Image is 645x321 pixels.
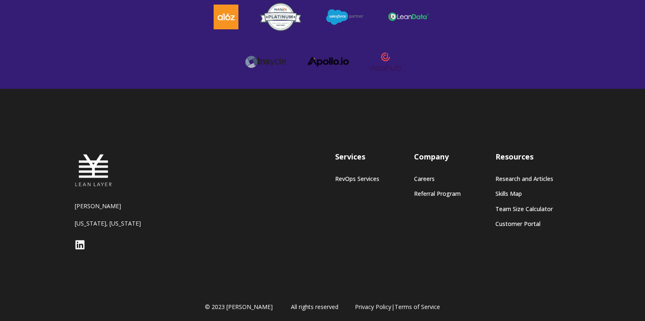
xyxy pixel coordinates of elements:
img: Insycle [245,53,286,70]
img: Lean Layer [75,152,112,189]
a: RevOps Services [335,175,379,182]
span: All rights reserved [291,303,338,311]
h3: Services [335,152,379,162]
img: apollo logo [307,57,349,67]
p: [US_STATE], [US_STATE] [75,219,178,227]
a: Careers [414,175,461,182]
a: Terms of Service [395,303,440,311]
a: Referral Program [414,190,461,197]
a: Privacy Policy [355,303,391,311]
img: leandata-logo [388,12,430,22]
p: [PERSON_NAME] [75,202,178,210]
img: a16z [214,5,238,29]
h3: Company [414,152,461,162]
img: HubSpot-Platinum-Partner-Badge copy [260,2,301,32]
span: | [355,303,440,311]
a: Skills Map [495,190,553,197]
img: dealhub-logo [369,45,402,78]
span: © 2023 [PERSON_NAME] [205,303,273,311]
a: Customer Portal [495,220,553,227]
a: Team Size Calculator [495,205,553,212]
a: Research and Articles [495,175,553,182]
h3: Resources [495,152,553,162]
